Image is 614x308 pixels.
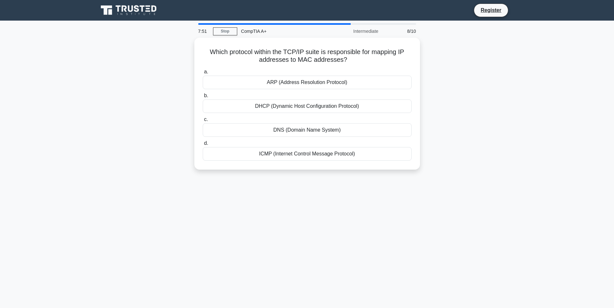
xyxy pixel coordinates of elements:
[202,48,412,64] h5: Which protocol within the TCP/IP suite is responsible for mapping IP addresses to MAC addresses?
[204,69,208,74] span: a.
[203,123,412,137] div: DNS (Domain Name System)
[204,93,208,98] span: b.
[477,6,505,14] a: Register
[326,25,382,38] div: Intermediate
[382,25,420,38] div: 8/10
[213,27,237,35] a: Stop
[194,25,213,38] div: 7:51
[203,147,412,161] div: ICMP (Internet Control Message Protocol)
[237,25,326,38] div: CompTIA A+
[203,99,412,113] div: DHCP (Dynamic Host Configuration Protocol)
[203,76,412,89] div: ARP (Address Resolution Protocol)
[204,117,208,122] span: c.
[204,140,208,146] span: d.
